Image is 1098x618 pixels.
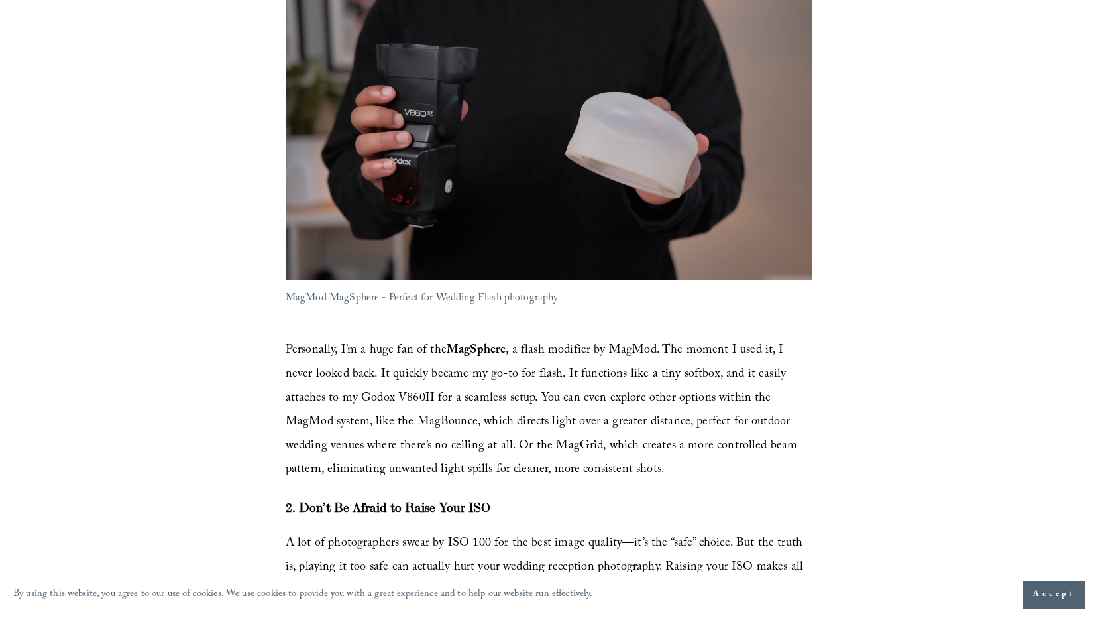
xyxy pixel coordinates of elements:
[286,499,490,515] strong: 2. Don’t Be Afraid to Raise Your ISO
[286,534,806,602] span: A lot of photographers swear by ISO 100 for the best image quality—it’s the “safe” choice. But th...
[447,341,506,361] strong: MagSphere
[286,288,812,309] p: MagMod MagSphere - Perfect for Wedding Flash photography
[1033,588,1075,601] span: Accept
[13,586,593,605] p: By using this website, you agree to our use of cookies. We use cookies to provide you with a grea...
[1023,581,1085,609] button: Accept
[286,341,801,481] span: Personally, I’m a huge fan of the , a flash modifier by MagMod. The moment I used it, I never loo...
